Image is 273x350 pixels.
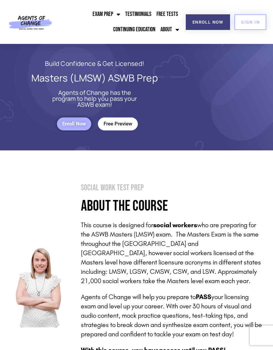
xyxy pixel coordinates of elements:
[81,292,265,339] p: Agents of Change will help you prepare to your licensing exam and level up your career. With over...
[192,20,223,24] span: Enroll Now
[81,220,265,285] p: This course is designed for who are preparing for the ASWB Masters (LMSW) exam. The Masters Exam ...
[91,7,122,22] a: Exam Prep
[112,22,157,37] a: Continuing Education
[155,7,180,22] a: Free Tests
[159,22,181,37] a: About
[104,121,132,127] span: Free Preview
[196,293,211,301] strong: PASS
[62,121,86,127] span: Enroll Now
[59,7,181,37] nav: Menu
[124,7,153,22] a: Testimonials
[234,14,266,30] a: SIGN IN
[98,117,138,130] a: Free Preview
[17,73,172,83] h1: Masters (LMSW) ASWB Prep
[241,20,260,24] span: SIGN IN
[17,61,172,67] h2: Build Confidence & Get Licensed!
[81,199,265,214] h4: About the Course
[186,14,230,30] a: Enroll Now
[47,89,142,107] p: Agents of Change has the program to help you pass your ASWB exam!
[153,221,197,229] strong: social workers
[81,184,265,192] h2: Social Work Test Prep
[57,117,91,130] a: Enroll Now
